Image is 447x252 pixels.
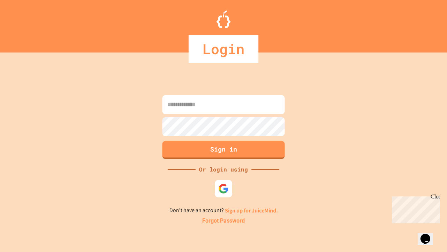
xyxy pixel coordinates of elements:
a: Forgot Password [202,217,245,225]
button: Sign in [162,141,285,159]
img: google-icon.svg [218,183,229,194]
iframe: chat widget [418,224,440,245]
p: Don't have an account? [169,206,278,215]
div: Login [189,35,258,63]
div: Chat with us now!Close [3,3,48,44]
iframe: chat widget [389,194,440,223]
img: Logo.svg [217,10,230,28]
a: Sign up for JuiceMind. [225,207,278,214]
div: Or login using [196,165,251,174]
